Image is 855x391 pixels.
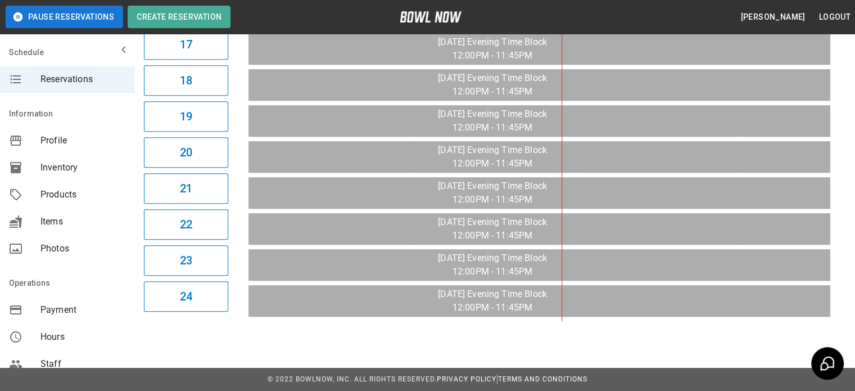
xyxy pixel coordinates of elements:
[498,375,587,383] a: Terms and Conditions
[180,287,192,305] h6: 24
[437,375,496,383] a: Privacy Policy
[40,242,126,255] span: Photos
[40,215,126,228] span: Items
[40,330,126,344] span: Hours
[144,245,228,276] button: 23
[180,35,192,53] h6: 17
[144,137,228,168] button: 20
[268,375,437,383] span: © 2022 BowlNow, Inc. All Rights Reserved.
[815,7,855,28] button: Logout
[144,173,228,204] button: 21
[180,215,192,233] h6: 22
[180,71,192,89] h6: 18
[40,73,126,86] span: Reservations
[180,107,192,125] h6: 19
[144,65,228,96] button: 18
[144,101,228,132] button: 19
[40,303,126,317] span: Payment
[144,281,228,312] button: 24
[6,6,123,28] button: Pause Reservations
[144,209,228,240] button: 22
[128,6,230,28] button: Create Reservation
[40,161,126,174] span: Inventory
[400,11,462,23] img: logo
[180,179,192,197] h6: 21
[40,357,126,371] span: Staff
[180,143,192,161] h6: 20
[180,251,192,269] h6: 23
[736,7,809,28] button: [PERSON_NAME]
[40,188,126,201] span: Products
[40,134,126,147] span: Profile
[144,29,228,60] button: 17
